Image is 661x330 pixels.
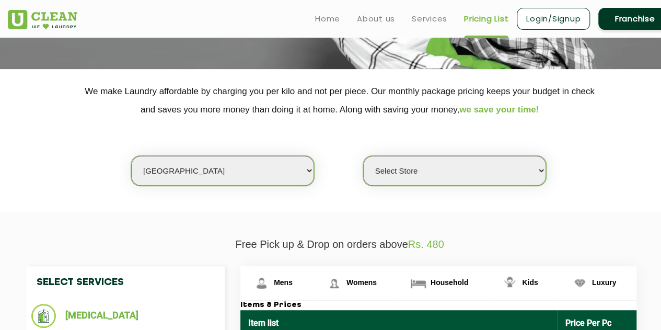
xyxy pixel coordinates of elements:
h3: Items & Prices [240,301,636,310]
img: Luxury [571,274,589,292]
img: UClean Laundry and Dry Cleaning [8,10,77,29]
img: Kids [501,274,519,292]
a: Pricing List [464,13,508,25]
img: Dry Cleaning [31,304,56,328]
span: Womens [346,278,377,287]
a: Login/Signup [517,8,590,30]
span: Kids [522,278,538,287]
img: Womens [325,274,343,292]
a: Home [315,13,340,25]
span: Rs. 480 [408,238,444,250]
img: Mens [252,274,271,292]
span: Luxury [592,278,617,287]
img: Household [409,274,427,292]
a: Services [412,13,447,25]
li: [MEDICAL_DATA] [31,304,219,328]
span: we save your time! [459,105,539,115]
h4: Select Services [26,266,225,299]
span: Mens [274,278,293,287]
a: About us [357,13,395,25]
span: Household [431,278,468,287]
